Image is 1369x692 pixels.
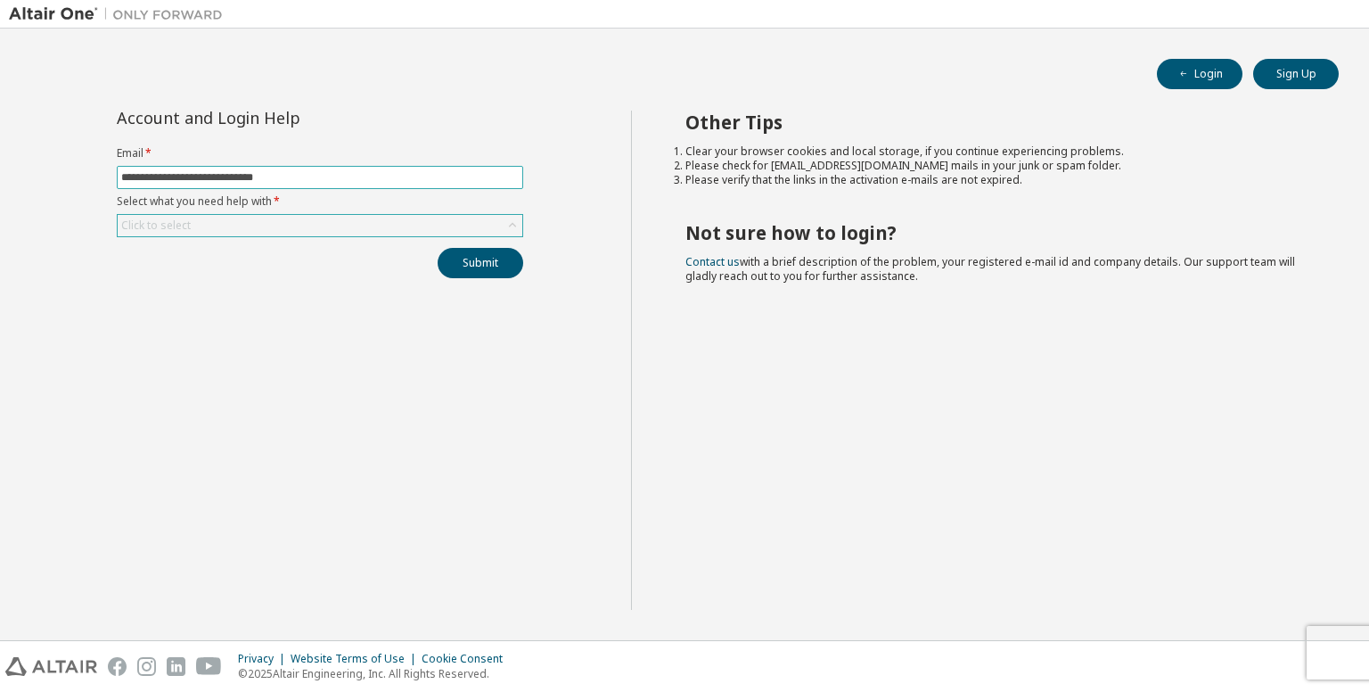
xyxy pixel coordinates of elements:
h2: Not sure how to login? [685,221,1308,244]
span: with a brief description of the problem, your registered e-mail id and company details. Our suppo... [685,254,1295,284]
div: Click to select [121,218,191,233]
div: Website Terms of Use [291,652,422,666]
img: youtube.svg [196,657,222,676]
label: Select what you need help with [117,194,523,209]
li: Please check for [EMAIL_ADDRESS][DOMAIN_NAME] mails in your junk or spam folder. [685,159,1308,173]
button: Submit [438,248,523,278]
button: Login [1157,59,1242,89]
div: Privacy [238,652,291,666]
a: Contact us [685,254,740,269]
li: Clear your browser cookies and local storage, if you continue experiencing problems. [685,144,1308,159]
h2: Other Tips [685,111,1308,134]
div: Cookie Consent [422,652,513,666]
li: Please verify that the links in the activation e-mails are not expired. [685,173,1308,187]
img: altair_logo.svg [5,657,97,676]
img: instagram.svg [137,657,156,676]
p: © 2025 Altair Engineering, Inc. All Rights Reserved. [238,666,513,681]
img: facebook.svg [108,657,127,676]
img: Altair One [9,5,232,23]
div: Click to select [118,215,522,236]
button: Sign Up [1253,59,1339,89]
img: linkedin.svg [167,657,185,676]
label: Email [117,146,523,161]
div: Account and Login Help [117,111,442,125]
